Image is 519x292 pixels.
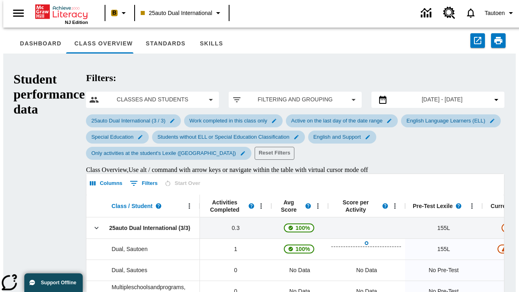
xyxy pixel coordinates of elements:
[128,177,160,190] button: Show filters
[401,118,490,124] span: English Language Learners (ELL)
[271,217,328,238] div: , 100%, This student's Average First Try Score 100% is above 75%, 25auto Dual International (3/3)
[485,9,505,17] span: Tautoen
[112,266,147,274] span: Dual, Sautoes
[90,222,103,234] button: Click here to collapse the class row
[481,6,519,20] button: Profile/Settings
[491,33,506,48] button: Print
[453,200,465,212] button: Read more about Pre-Test Lexile
[438,2,460,24] a: Resource Center, Will open in new tab
[112,245,148,253] span: Dual, Sautoen
[271,238,328,260] div: , 100%, This student's Average First Try Score 100% is above 75%, Dual, Sautoen
[255,200,267,212] button: Open Menu
[192,34,231,54] button: Skills
[416,2,438,24] a: Data Center
[375,95,501,105] button: Select the date range menu item
[152,131,305,144] div: Edit Students without ELL or Special Education Classification filter selected submenu item
[86,134,138,140] span: Special Education
[292,242,313,256] span: 100%
[232,224,239,232] span: 0.3
[200,260,271,281] div: 0, Dual, Sautoes
[204,199,245,213] span: Activities Completed
[234,266,237,275] span: 0
[86,114,181,127] div: Edit 25auto Dual International (3 / 3) filter selected submenu item
[438,224,450,232] span: 155 Lexile, 25auto Dual International (3/3)
[109,224,190,232] span: 25auto Dual International (3/3)
[200,238,271,260] div: 1, Dual, Sautoen
[438,245,450,253] span: 155 Lexile, Dual, Sautoen
[286,114,398,127] div: Edit Active on the last day of the date range filter selected submenu item
[275,199,302,213] span: Avg Score
[401,114,500,127] div: Edit English Language Learners (ELL) filter selected submenu item
[460,2,481,24] a: Notifications
[422,95,463,104] span: [DATE] - [DATE]
[285,262,314,279] span: No Data
[413,202,453,210] span: Pre-Test Lexile
[184,114,283,127] div: Edit Work completed in this class only filter selected submenu item
[332,199,379,213] span: Score per Activity
[200,217,271,238] div: 0.3, 25auto Dual International (3/3)
[86,166,504,174] div: Class Overview , Use alt / command with arrow keys or navigate within the table with virtual curs...
[152,200,165,212] button: Read more about Class / Student
[88,177,124,190] button: Select columns
[312,200,324,212] button: Open Menu
[86,73,504,84] h2: Filters:
[245,200,257,212] button: Read more about Activities Completed
[183,200,195,212] button: Open Menu
[108,6,132,20] button: Boost Class color is peach. Change class color
[41,280,76,286] span: Support Offline
[152,134,294,140] span: Students without ELL or Special Education Classification
[271,260,328,281] div: No Data, Dual, Sautoes
[112,8,116,18] span: B
[308,131,376,144] div: Edit English and Support filter selected submenu item
[429,266,459,275] span: No Pre-Test, Dual, Sautoes
[139,34,192,54] button: Standards
[292,221,313,235] span: 100%
[24,273,83,292] button: Support Offline
[286,118,387,124] span: Active on the last day of the date range
[232,95,358,105] button: Apply filters menu item
[35,3,88,25] div: Home
[309,134,366,140] span: English and Support
[86,147,251,160] div: Edit Only activities at the student's Lexile (Reading) filter selected submenu item
[86,150,241,156] span: Only activities at the student's Lexile ([GEOGRAPHIC_DATA])
[234,245,237,253] span: 1
[331,241,402,257] button: Open Activity Tracker, Dual, Sautoen
[491,95,501,105] svg: Collapse Date Range Filter
[112,202,152,210] span: Class / Student
[89,95,216,105] button: Select classes and students menu item
[141,9,212,17] span: 25auto Dual International
[105,95,199,104] span: Classes and Students
[184,118,272,124] span: Work completed in this class only
[68,34,139,54] button: Class Overview
[379,200,391,212] button: Read more about Score per Activity
[13,34,68,54] button: Dashboard
[389,200,401,212] button: Open Menu
[352,262,381,278] div: No Data, Dual, Sautoes
[86,118,170,124] span: 25auto Dual International (3 / 3)
[86,131,149,144] div: Edit Special Education filter selected submenu item
[302,200,314,212] button: Read more about the Average score
[65,20,88,25] span: NJ Edition
[92,224,101,232] svg: Click here to collapse the class row
[466,200,478,212] button: Open Menu
[6,1,30,25] button: Open side menu
[137,6,226,20] button: Class: 25auto Dual International, Select your class
[470,33,485,48] button: Export to CSV
[248,95,342,104] span: Filtering and Grouping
